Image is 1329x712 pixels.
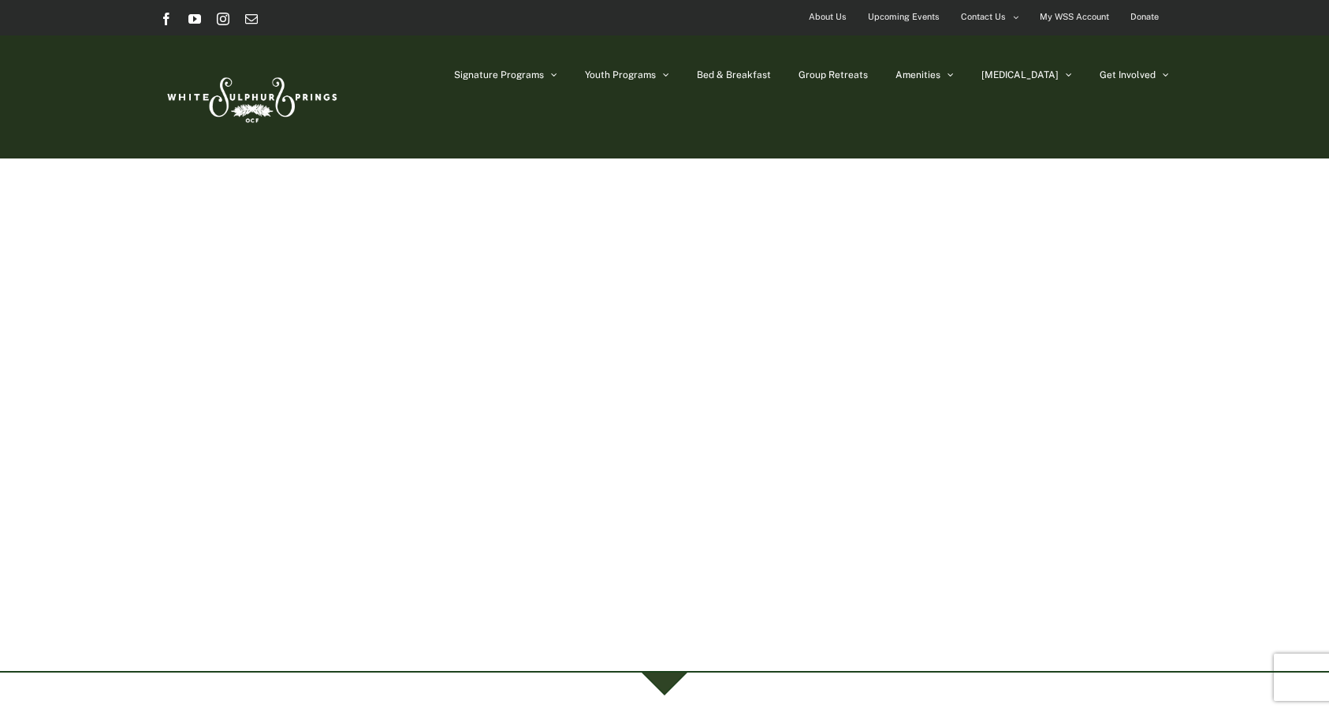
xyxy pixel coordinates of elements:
span: Contact Us [961,6,1006,28]
a: Bed & Breakfast [697,35,771,114]
span: Youth Programs [585,70,656,80]
span: Get Involved [1100,70,1156,80]
a: Facebook [160,13,173,25]
span: Group Retreats [799,70,868,80]
img: White Sulphur Springs Logo [160,60,341,134]
span: Bed & Breakfast [697,70,771,80]
span: About Us [809,6,847,28]
span: Donate [1130,6,1159,28]
a: Instagram [217,13,229,25]
a: [MEDICAL_DATA] [981,35,1072,114]
span: [MEDICAL_DATA] [981,70,1059,80]
a: Email [245,13,258,25]
a: Group Retreats [799,35,868,114]
a: Get Involved [1100,35,1169,114]
span: My WSS Account [1040,6,1109,28]
a: Youth Programs [585,35,669,114]
span: Upcoming Events [868,6,940,28]
span: Signature Programs [454,70,544,80]
a: YouTube [188,13,201,25]
span: Amenities [895,70,940,80]
nav: Main Menu [454,35,1169,114]
a: Amenities [895,35,954,114]
a: Signature Programs [454,35,557,114]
